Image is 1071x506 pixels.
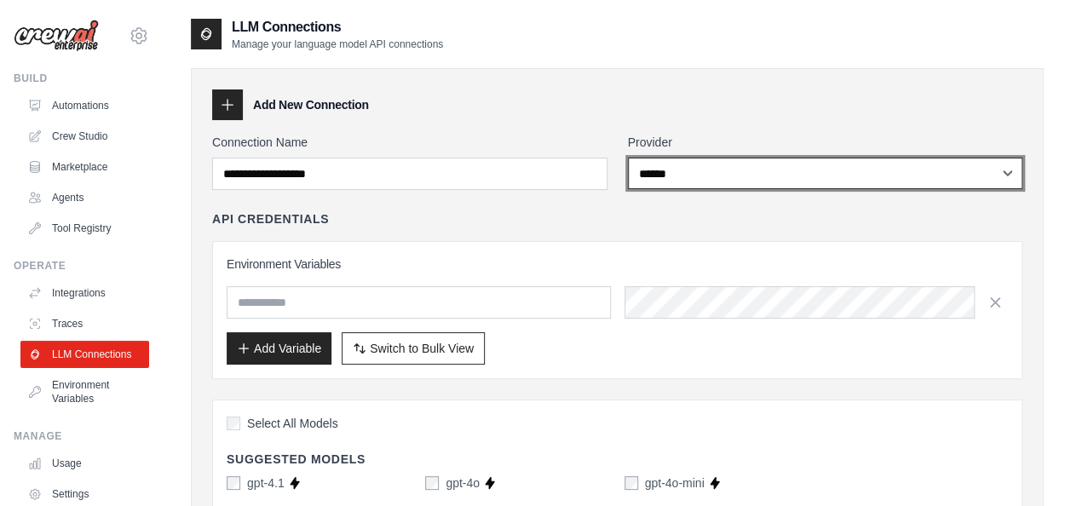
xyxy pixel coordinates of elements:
[628,134,1023,151] label: Provider
[14,259,149,273] div: Operate
[212,134,607,151] label: Connection Name
[370,340,474,357] span: Switch to Bulk View
[446,474,480,492] label: gpt-4o
[20,450,149,477] a: Usage
[20,341,149,368] a: LLM Connections
[342,332,485,365] button: Switch to Bulk View
[645,474,705,492] label: gpt-4o-mini
[20,153,149,181] a: Marketplace
[247,474,285,492] label: gpt-4.1
[227,256,1008,273] h3: Environment Variables
[247,415,338,432] span: Select All Models
[425,476,439,490] input: gpt-4o
[20,92,149,119] a: Automations
[232,37,443,51] p: Manage your language model API connections
[14,72,149,85] div: Build
[14,20,99,52] img: Logo
[227,476,240,490] input: gpt-4.1
[20,310,149,337] a: Traces
[20,279,149,307] a: Integrations
[227,332,331,365] button: Add Variable
[625,476,638,490] input: gpt-4o-mini
[20,215,149,242] a: Tool Registry
[14,429,149,443] div: Manage
[212,210,329,227] h4: API Credentials
[253,96,369,113] h3: Add New Connection
[20,371,149,412] a: Environment Variables
[227,417,240,430] input: Select All Models
[232,17,443,37] h2: LLM Connections
[227,451,1008,468] h4: Suggested Models
[20,123,149,150] a: Crew Studio
[20,184,149,211] a: Agents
